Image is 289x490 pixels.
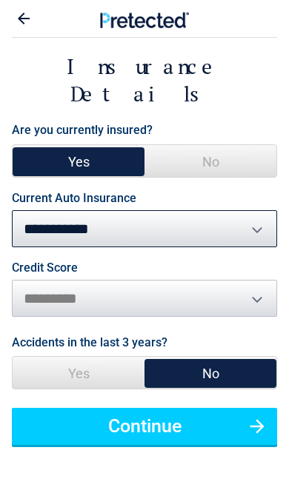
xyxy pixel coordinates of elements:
[100,12,190,28] img: Main Logo
[12,262,78,274] label: Credit Score
[13,145,144,178] span: Yes
[12,408,277,445] button: Continue
[12,332,167,352] label: Accidents in the last 3 years?
[13,357,144,390] span: Yes
[12,53,277,107] h2: Insurance Details
[144,145,276,178] span: No
[12,120,153,140] label: Are you currently insured?
[12,192,136,204] label: Current Auto Insurance
[144,357,276,390] span: No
